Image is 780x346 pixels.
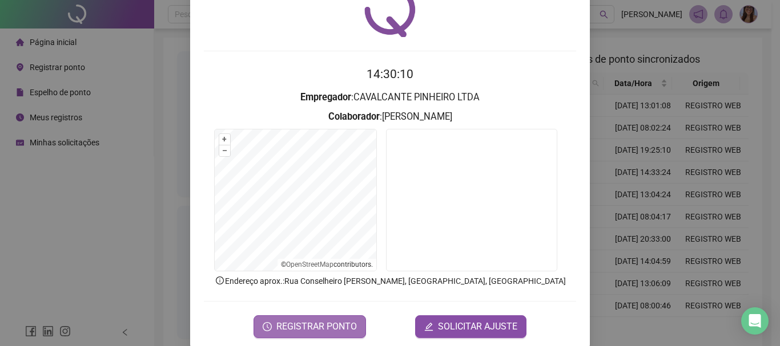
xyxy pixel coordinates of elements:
strong: Empregador [300,92,351,103]
button: editSOLICITAR AJUSTE [415,315,526,338]
div: Open Intercom Messenger [741,307,769,335]
a: OpenStreetMap [286,260,333,268]
time: 14:30:10 [367,67,413,81]
button: – [219,145,230,156]
li: © contributors. [281,260,373,268]
span: SOLICITAR AJUSTE [438,320,517,333]
h3: : CAVALCANTE PINHEIRO LTDA [204,90,576,105]
strong: Colaborador [328,111,380,122]
span: REGISTRAR PONTO [276,320,357,333]
span: clock-circle [263,322,272,331]
span: edit [424,322,433,331]
button: REGISTRAR PONTO [254,315,366,338]
p: Endereço aprox. : Rua Conselheiro [PERSON_NAME], [GEOGRAPHIC_DATA], [GEOGRAPHIC_DATA] [204,275,576,287]
span: info-circle [215,275,225,286]
button: + [219,134,230,145]
h3: : [PERSON_NAME] [204,109,576,124]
